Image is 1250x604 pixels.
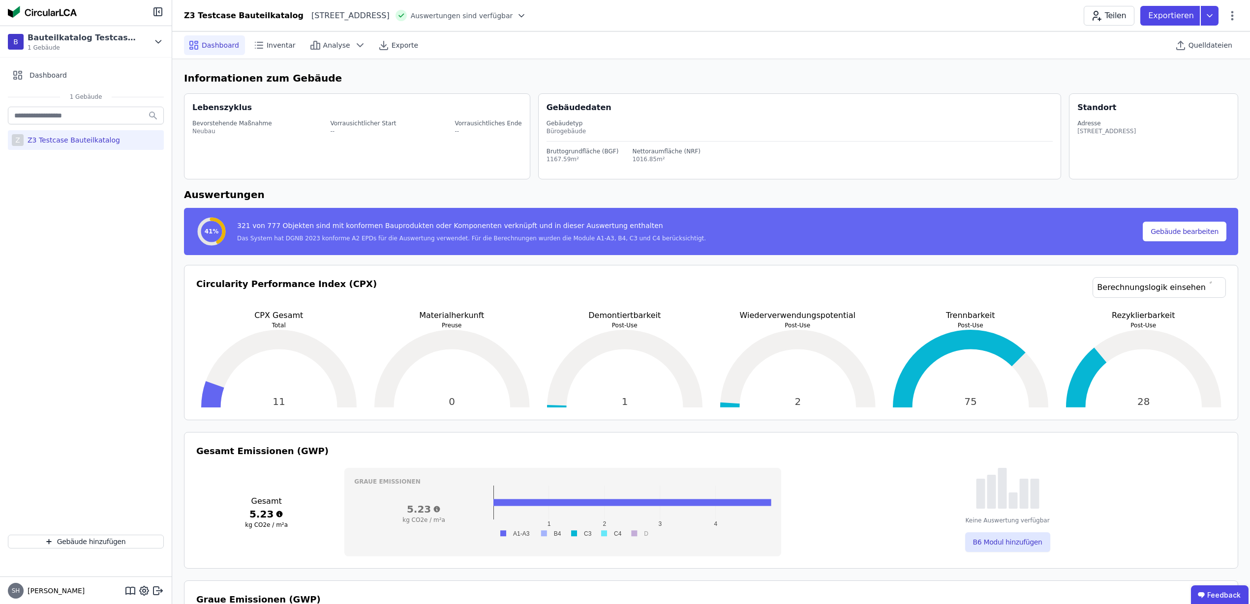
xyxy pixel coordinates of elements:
span: 1 Gebäude [60,93,112,101]
div: Lebenszyklus [192,102,252,114]
div: [STREET_ADDRESS] [304,10,390,22]
p: Post-Use [1061,321,1226,329]
p: Post-Use [715,321,881,329]
div: Adresse [1077,119,1136,127]
div: Z3 Testcase Bauteilkatalog [24,135,120,145]
p: Exportieren [1148,10,1196,22]
button: B6 Modul hinzufügen [965,532,1050,552]
div: Keine Auswertung verfügbar [966,517,1050,524]
div: Bauteilkatalog Testcase Z3 [28,32,141,44]
p: Preuse [369,321,535,329]
button: Gebäude hinzufügen [8,535,164,548]
h3: 5.23 [196,507,336,521]
div: 1016.85m² [632,155,701,163]
button: Gebäude bearbeiten [1143,222,1226,241]
div: -- [455,127,521,135]
span: Exporte [392,40,418,50]
span: 41% [205,228,219,235]
div: -- [331,127,396,135]
span: Quelldateien [1189,40,1232,50]
p: Total [196,321,362,329]
span: Inventar [267,40,296,50]
p: Post-Use [542,321,707,329]
div: Vorrausichtlicher Start [331,119,396,127]
p: Trennbarkeit [888,310,1053,321]
img: Concular [8,6,77,18]
div: Neubau [192,127,272,135]
p: Post-Use [888,321,1053,329]
div: [STREET_ADDRESS] [1077,127,1136,135]
h3: kg CO2e / m²a [196,521,336,529]
div: Vorrausichtliches Ende [455,119,521,127]
div: Nettoraumfläche (NRF) [632,147,701,155]
div: B [8,34,24,50]
h3: Gesamt Emissionen (GWP) [196,444,1226,458]
span: 1 Gebäude [28,44,141,52]
div: Bürogebäude [547,127,1053,135]
div: 1167.59m² [547,155,619,163]
span: Auswertungen sind verfügbar [411,11,513,21]
p: Rezyklierbarkeit [1061,310,1226,321]
p: CPX Gesamt [196,310,362,321]
div: Z [12,134,24,146]
h3: Circularity Performance Index (CPX) [196,277,377,310]
span: Dashboard [202,40,239,50]
span: SH [12,588,20,594]
div: 321 von 777 Objekten sind mit konformen Bauprodukten oder Komponenten verknüpft und in dieser Aus... [237,221,706,234]
a: Berechnungslogik einsehen [1093,277,1226,298]
div: Gebäudetyp [547,119,1053,127]
span: Dashboard [30,70,67,80]
p: Wiederverwendungspotential [715,310,881,321]
div: Bruttogrundfläche (BGF) [547,147,619,155]
h3: kg CO2e / m²a [354,516,493,524]
h3: Graue Emissionen [354,478,771,486]
p: Materialherkunft [369,310,535,321]
span: Analyse [323,40,350,50]
div: Z3 Testcase Bauteilkatalog [184,10,304,22]
div: Das System hat DGNB 2023 konforme A2 EPDs für die Auswertung verwendet. Für die Berechnungen wurd... [237,234,706,242]
img: empty-state [976,468,1039,509]
h6: Informationen zum Gebäude [184,71,1238,86]
div: Standort [1077,102,1116,114]
p: Demontiertbarkeit [542,310,707,321]
h6: Auswertungen [184,187,1238,202]
div: Gebäudedaten [547,102,1061,114]
h3: Gesamt [196,495,336,507]
span: [PERSON_NAME] [24,586,85,596]
h3: 5.23 [354,502,493,516]
div: Bevorstehende Maßnahme [192,119,272,127]
button: Teilen [1084,6,1134,26]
